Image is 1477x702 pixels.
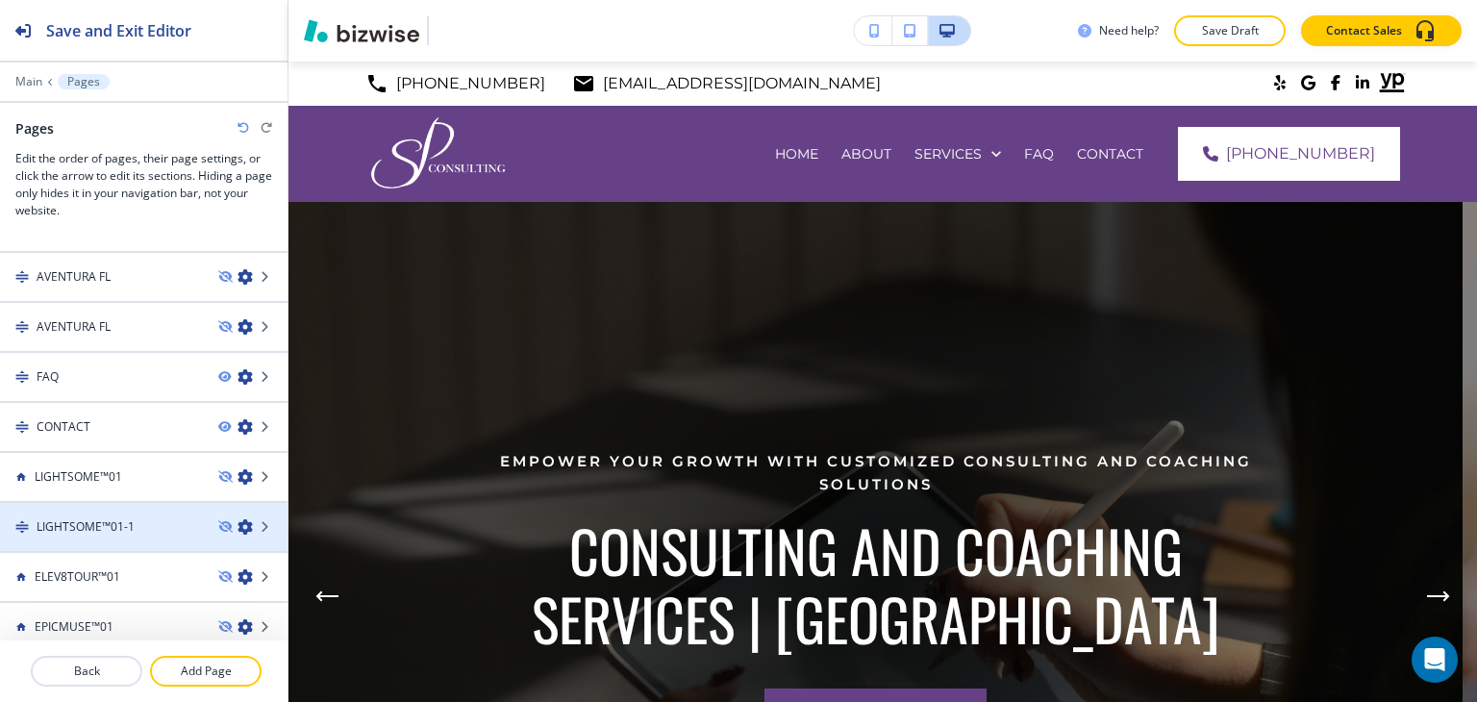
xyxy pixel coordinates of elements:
[37,418,90,436] h4: CONTACT
[15,320,29,334] img: Drag
[15,420,29,434] img: Drag
[1178,127,1400,181] a: [PHONE_NUMBER]
[35,468,122,486] h4: LIGHTSOME™01
[37,268,111,286] h4: AVENTURA FL
[572,69,881,98] a: [EMAIL_ADDRESS][DOMAIN_NAME]
[15,150,272,219] h3: Edit the order of pages, their page settings, or click the arrow to edit its sections. Hiding a p...
[471,515,1280,652] h1: CONSULTING AND COACHING SERVICES | [GEOGRAPHIC_DATA]
[775,144,818,163] p: HOME
[37,518,135,536] h4: LIGHTSOME™01-1
[1412,637,1458,683] div: Open Intercom Messenger
[304,19,419,42] img: Bizwise Logo
[396,69,545,98] p: [PHONE_NUMBER]
[1301,15,1462,46] button: Contact Sales
[1174,15,1286,46] button: Save Draft
[1199,22,1261,39] p: Save Draft
[15,270,29,284] img: Drag
[35,618,113,636] h4: EPICMUSE™01
[308,577,346,615] button: Previous Hero Image
[58,74,110,89] button: Pages
[1326,22,1402,39] p: Contact Sales
[33,663,140,680] p: Back
[1077,144,1143,163] p: CONTACT
[46,19,191,42] h2: Save and Exit Editor
[15,118,54,138] h2: Pages
[150,656,262,687] button: Add Page
[15,520,29,534] img: Drag
[471,450,1280,496] p: EMPOWER YOUR GROWTH WITH CUSTOMIZED CONSULTING AND COACHING SOLUTIONS
[308,562,346,631] div: Previous Slide
[152,663,260,680] p: Add Page
[35,568,120,586] h4: ELEV8TOUR™01
[365,69,545,98] a: [PHONE_NUMBER]
[1024,144,1054,163] p: FAQ
[603,69,881,98] p: [EMAIL_ADDRESS][DOMAIN_NAME]
[37,368,59,386] h4: FAQ
[1419,562,1458,631] div: Next Slide
[437,16,488,45] img: Your Logo
[365,113,511,193] img: Sumita Pradhan Consulting
[914,144,982,163] p: SERVICES
[1226,142,1375,165] span: [PHONE_NUMBER]
[1419,577,1458,615] button: Next Hero Image
[841,144,891,163] p: ABOUT
[37,318,111,336] h4: AVENTURA FL
[15,370,29,384] img: Drag
[15,75,42,88] button: Main
[1099,22,1159,39] h3: Need help?
[67,75,100,88] p: Pages
[31,656,142,687] button: Back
